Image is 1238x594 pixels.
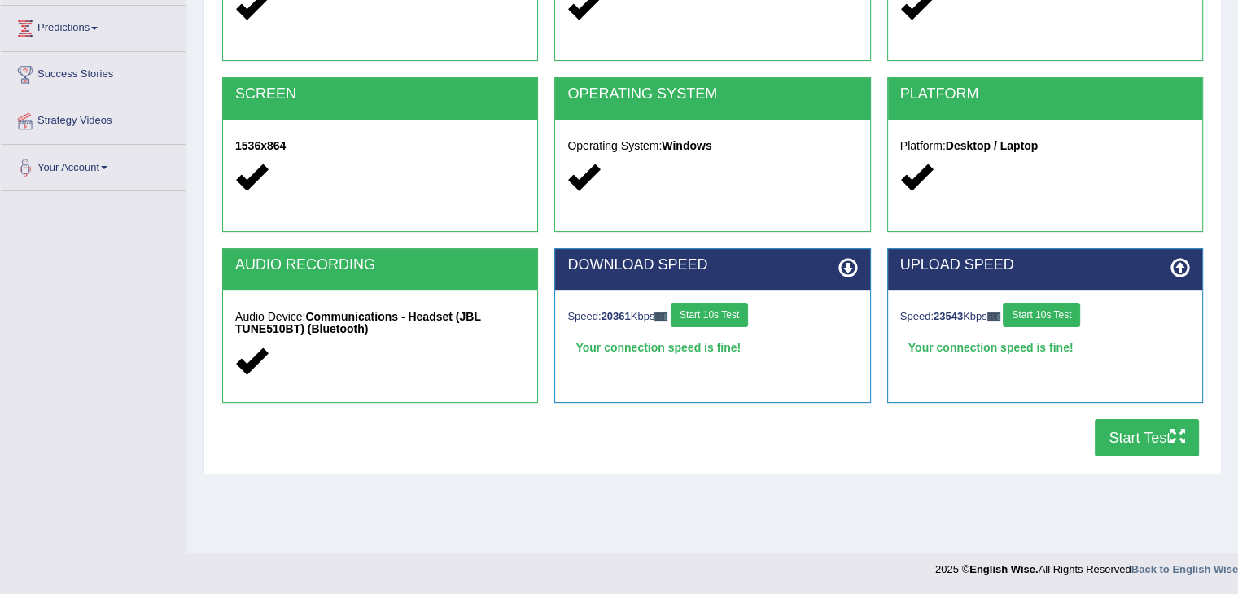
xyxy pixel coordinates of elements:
strong: 23543 [934,310,963,322]
h5: Audio Device: [235,311,525,336]
h2: UPLOAD SPEED [900,257,1190,273]
a: Predictions [1,6,186,46]
button: Start 10s Test [1003,303,1080,327]
h2: DOWNLOAD SPEED [567,257,857,273]
strong: Windows [662,139,711,152]
img: ajax-loader-fb-connection.gif [987,312,1000,321]
div: Speed: Kbps [900,303,1190,331]
div: Speed: Kbps [567,303,857,331]
strong: 20361 [602,310,631,322]
h2: OPERATING SYSTEM [567,86,857,103]
a: Success Stories [1,52,186,93]
strong: 1536x864 [235,139,286,152]
h5: Operating System: [567,140,857,152]
strong: Desktop / Laptop [946,139,1039,152]
strong: English Wise. [969,563,1038,575]
a: Back to English Wise [1131,563,1238,575]
img: ajax-loader-fb-connection.gif [654,312,667,321]
button: Start Test [1095,419,1199,456]
h2: SCREEN [235,86,525,103]
h5: Platform: [900,140,1190,152]
a: Your Account [1,145,186,186]
button: Start 10s Test [671,303,748,327]
strong: Communications - Headset (JBL TUNE510BT) (Bluetooth) [235,310,481,335]
div: 2025 © All Rights Reserved [935,553,1238,577]
a: Strategy Videos [1,98,186,139]
div: Your connection speed is fine! [567,335,857,360]
h2: PLATFORM [900,86,1190,103]
div: Your connection speed is fine! [900,335,1190,360]
h2: AUDIO RECORDING [235,257,525,273]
